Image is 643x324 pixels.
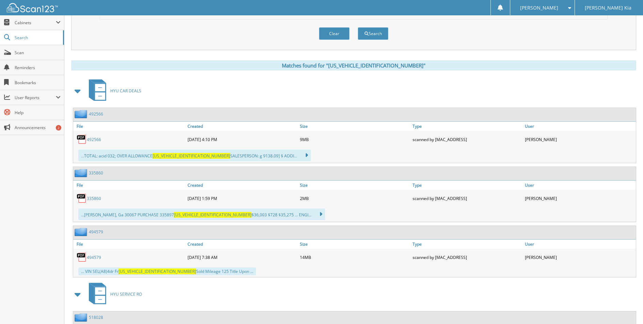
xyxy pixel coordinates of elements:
[77,134,87,144] img: PDF.png
[411,250,524,264] div: scanned by [MAC_ADDRESS]
[523,122,636,131] a: User
[89,170,103,176] a: 335860
[520,6,558,10] span: [PERSON_NAME]
[174,212,252,218] span: [US_VEHICLE_IDENTIFICATION_NUMBER]
[186,181,299,190] a: Created
[358,27,388,40] button: Search
[85,281,142,308] a: HYU SERVICE RO
[85,77,141,104] a: HYU CAR DEALS
[186,240,299,249] a: Created
[118,268,196,274] span: [US_VEHICLE_IDENTIFICATION_NUMBER]
[411,122,524,131] a: Type
[585,6,631,10] span: [PERSON_NAME] Kia
[75,228,89,236] img: folder2.png
[298,191,411,205] div: 2MB
[73,181,186,190] a: File
[89,229,103,235] a: 494579
[186,133,299,146] div: [DATE] 4:10 PM
[15,65,61,71] span: Reminders
[15,80,61,86] span: Bookmarks
[73,240,186,249] a: File
[71,60,636,71] div: Matches found for "[US_VEHICLE_IDENTIFICATION_NUMBER]"
[523,133,636,146] div: [PERSON_NAME]
[73,122,186,131] a: File
[298,240,411,249] a: Size
[523,191,636,205] div: [PERSON_NAME]
[87,254,101,260] a: 494579
[87,196,101,201] a: 335860
[298,250,411,264] div: 14MB
[78,267,256,275] div: ... VIN SEL(A8)4dr Fr Sold Mileage 125 Title Upon ...
[411,181,524,190] a: Type
[56,125,61,130] div: 2
[89,314,103,320] a: 518028
[186,191,299,205] div: [DATE] 1:59 PM
[15,20,56,26] span: Cabinets
[15,50,61,56] span: Scan
[186,122,299,131] a: Created
[523,240,636,249] a: User
[78,209,325,220] div: ...[PERSON_NAME], Ga 30067 PURCHASE 335897 $36,003 $728 $35,275 ... ENGI...
[523,181,636,190] a: User
[75,169,89,177] img: folder2.png
[298,122,411,131] a: Size
[15,125,61,130] span: Announcements
[298,133,411,146] div: 9MB
[110,88,141,94] span: HYU CAR DEALS
[15,95,56,101] span: User Reports
[77,252,87,262] img: PDF.png
[319,27,350,40] button: Clear
[411,240,524,249] a: Type
[411,191,524,205] div: scanned by [MAC_ADDRESS]
[77,193,87,203] img: PDF.png
[15,110,61,115] span: Help
[110,291,142,297] span: HYU SERVICE RO
[89,111,103,117] a: 492566
[75,313,89,322] img: folder2.png
[298,181,411,190] a: Size
[87,137,101,142] a: 492566
[15,35,60,41] span: Search
[186,250,299,264] div: [DATE] 7:38 AM
[523,250,636,264] div: [PERSON_NAME]
[7,3,58,12] img: scan123-logo-white.svg
[152,153,230,159] span: [US_VEHICLE_IDENTIFICATION_NUMBER]
[78,150,311,161] div: ...TOTAL: acid 032; OVER ALLOWANCE SALESPERSON: g 9138.09] $ ADDI...
[411,133,524,146] div: scanned by [MAC_ADDRESS]
[75,110,89,118] img: folder2.png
